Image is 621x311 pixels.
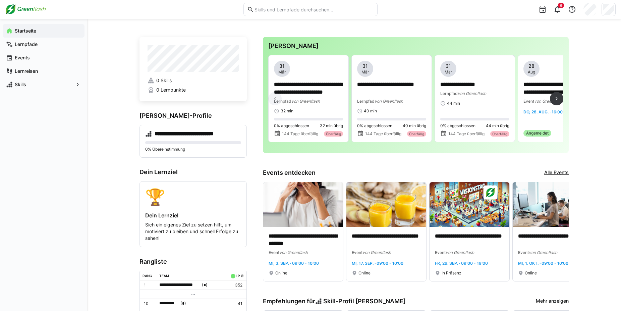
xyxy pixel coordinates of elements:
[458,91,486,96] span: von Greenflash
[536,298,569,305] a: Mehr anzeigen
[281,108,293,114] span: 32 min
[156,77,172,84] span: 0 Skills
[361,69,369,75] span: Mär
[279,250,308,255] span: von Greenflash
[275,270,287,276] span: Online
[274,123,309,128] span: 0% abgeschlossen
[447,101,460,106] span: 44 min
[236,274,240,278] div: LP
[282,131,318,137] span: 144 Tage überfällig
[362,63,368,69] span: 31
[269,250,279,255] span: Event
[352,250,362,255] span: Event
[143,274,152,278] div: Rang
[139,168,247,176] h3: Dein Lernziel
[440,123,475,128] span: 0% abgeschlossen
[145,221,241,242] p: Sich ein eigenes Ziel zu setzen hilft, um motiviert zu bleiben und schnell Erfolge zu sehen!
[513,182,592,227] img: image
[202,281,208,289] span: ( )
[446,250,474,255] span: von Greenflash
[445,69,452,75] span: Mär
[534,99,563,104] span: von Greenflash
[364,108,377,114] span: 40 min
[159,274,169,278] div: Team
[518,261,568,266] span: Mi, 1. Okt. · 09:00 - 10:00
[523,99,534,104] span: Event
[241,272,244,278] a: ø
[357,99,375,104] span: Lernpfad
[144,301,154,306] p: 10
[358,270,371,276] span: Online
[263,298,406,305] h3: Empfehlungen für
[229,301,242,306] p: 41
[529,250,557,255] span: von Greenflash
[148,77,239,84] a: 0 Skills
[375,99,403,104] span: von Greenflash
[528,63,534,69] span: 28
[442,270,461,276] span: In Präsenz
[278,69,286,75] span: Mär
[486,123,509,128] span: 44 min übrig
[526,131,549,136] span: Angemeldet
[139,112,247,119] h3: [PERSON_NAME]-Profile
[145,147,241,152] p: 0% Übereinstimmung
[490,131,509,137] div: Überfällig
[346,182,426,227] img: image
[269,261,319,266] span: Mi, 3. Sep. · 09:00 - 10:00
[320,123,343,128] span: 32 min übrig
[323,298,406,305] span: Skill-Profil [PERSON_NAME]
[403,123,426,128] span: 40 min übrig
[435,250,446,255] span: Event
[352,261,403,266] span: Mi, 17. Sep. · 09:00 - 10:00
[446,63,451,69] span: 31
[430,182,509,227] img: image
[263,182,343,227] img: image
[523,109,578,114] span: Do, 28. Aug. · 16:00 - 16:30
[268,42,563,50] h3: [PERSON_NAME]
[357,123,392,128] span: 0% abgeschlossen
[324,131,343,137] div: Überfällig
[274,99,291,104] span: Lernpfad
[435,261,488,266] span: Fr, 26. Sep. · 09:00 - 19:00
[560,3,562,7] span: 6
[145,212,241,219] h4: Dein Lernziel
[544,169,569,176] a: Alle Events
[254,6,374,12] input: Skills und Lernpfade durchsuchen…
[139,258,247,265] h3: Rangliste
[407,131,426,137] div: Überfällig
[144,282,154,288] p: 1
[180,300,186,307] span: ( )
[229,282,242,288] p: 352
[448,131,485,137] span: 144 Tage überfällig
[145,187,241,207] div: 🏆
[525,270,537,276] span: Online
[528,69,535,75] span: Aug
[263,169,316,176] h3: Events entdecken
[362,250,391,255] span: von Greenflash
[291,99,320,104] span: von Greenflash
[279,63,285,69] span: 31
[156,87,186,93] span: 0 Lernpunkte
[440,91,458,96] span: Lernpfad
[365,131,401,137] span: 144 Tage überfällig
[518,250,529,255] span: Event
